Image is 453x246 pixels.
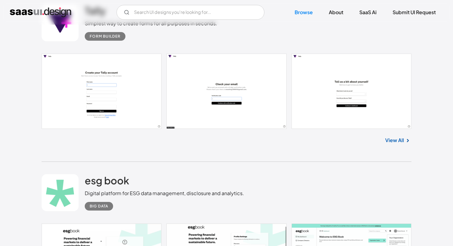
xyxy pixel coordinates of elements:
[90,33,120,40] div: Form Builder
[85,174,129,190] a: esg book
[321,6,351,19] a: About
[10,7,71,17] a: home
[85,174,129,187] h2: esg book
[385,6,443,19] a: Submit UI Request
[287,6,320,19] a: Browse
[116,5,264,20] input: Search UI designs you're looking for...
[116,5,264,20] form: Email Form
[385,137,404,144] a: View All
[352,6,384,19] a: SaaS Ai
[90,203,108,210] div: Big Data
[85,190,244,197] div: Digital platform for ESG data management, disclosure and analytics.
